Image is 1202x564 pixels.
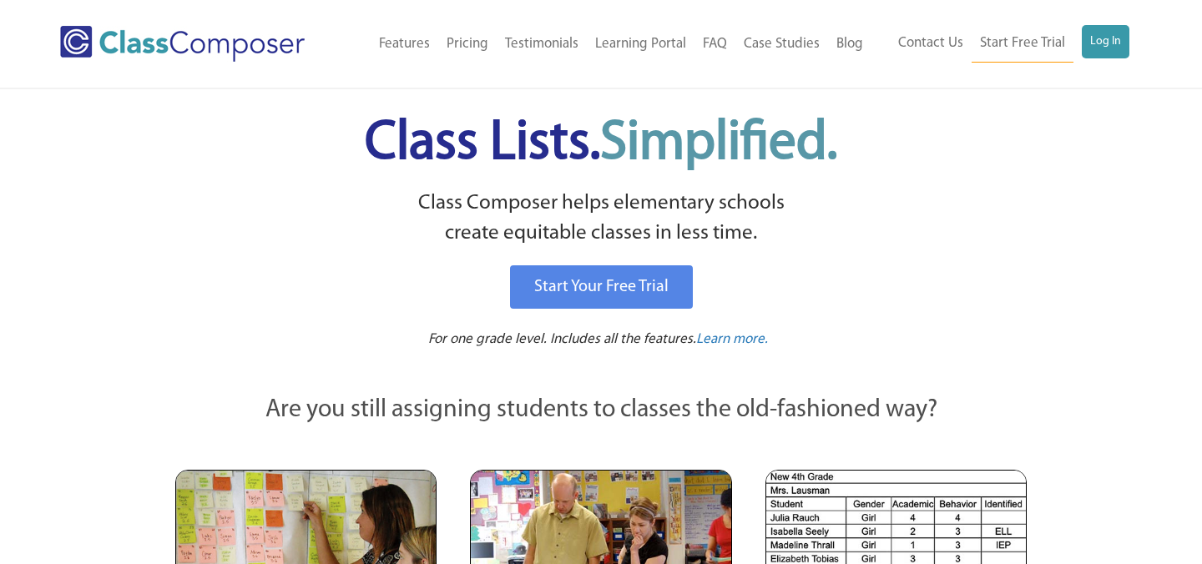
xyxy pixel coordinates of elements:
[972,25,1073,63] a: Start Free Trial
[497,26,587,63] a: Testimonials
[438,26,497,63] a: Pricing
[510,265,693,309] a: Start Your Free Trial
[343,26,871,63] nav: Header Menu
[587,26,694,63] a: Learning Portal
[735,26,828,63] a: Case Studies
[871,25,1129,63] nav: Header Menu
[428,332,696,346] span: For one grade level. Includes all the features.
[371,26,438,63] a: Features
[828,26,871,63] a: Blog
[175,392,1027,429] p: Are you still assigning students to classes the old-fashioned way?
[60,26,305,62] img: Class Composer
[1082,25,1129,58] a: Log In
[534,279,669,295] span: Start Your Free Trial
[696,330,768,350] a: Learn more.
[365,117,837,171] span: Class Lists.
[694,26,735,63] a: FAQ
[173,189,1029,249] p: Class Composer helps elementary schools create equitable classes in less time.
[696,332,768,346] span: Learn more.
[600,117,837,171] span: Simplified.
[890,25,972,62] a: Contact Us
